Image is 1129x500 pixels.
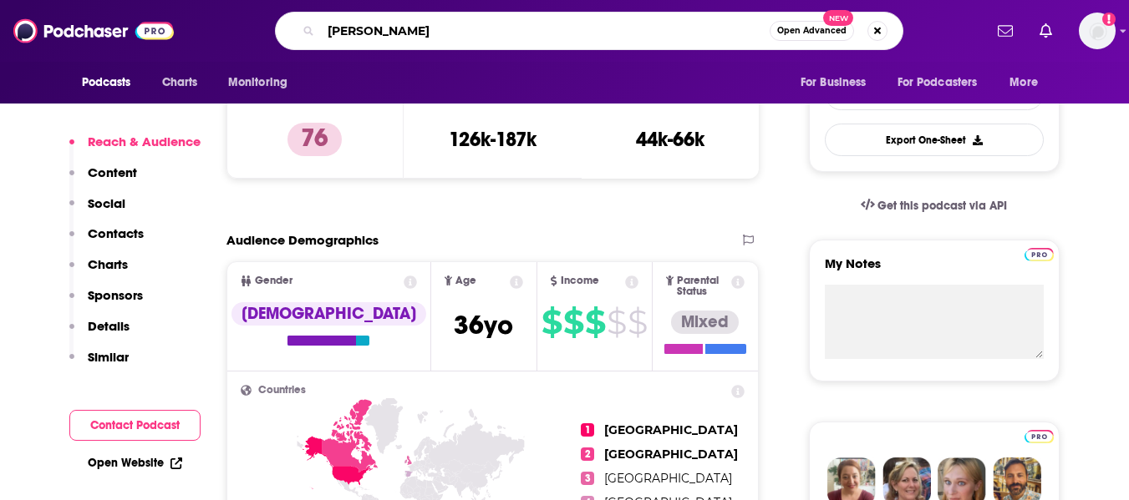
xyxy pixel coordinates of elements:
p: Content [88,164,137,180]
span: 36 yo [454,309,513,341]
img: Podchaser Pro [1025,248,1054,261]
p: Social [88,195,125,211]
img: User Profile [1079,13,1116,49]
a: Get this podcast via API [847,185,1021,226]
span: Income [561,275,599,286]
a: Pro website [1025,245,1054,261]
span: $ [563,309,583,336]
a: Show notifications dropdown [1033,17,1059,45]
p: Similar [88,349,129,365]
p: Sponsors [88,287,143,303]
button: Details [69,318,130,349]
span: For Podcasters [898,71,978,94]
button: Content [69,164,137,195]
h2: Audience Demographics [226,232,379,248]
img: Podchaser Pro [1025,430,1054,443]
span: Logged in as ABolliger [1079,13,1116,49]
button: Open AdvancedNew [770,21,854,41]
span: 3 [581,472,594,485]
span: Age [455,275,476,286]
p: Reach & Audience [88,134,201,149]
p: Details [88,318,130,334]
span: $ [628,309,647,336]
button: open menu [70,67,153,98]
button: open menu [789,67,887,98]
a: Open Website [88,456,182,470]
span: Get this podcast via API [877,199,1007,213]
button: Social [69,195,125,226]
button: Reach & Audience [69,134,201,164]
p: Contacts [88,225,144,241]
input: Search podcasts, credits, & more... [321,18,770,44]
button: Contact Podcast [69,410,201,441]
div: Mixed [671,311,739,334]
button: Export One-Sheet [825,124,1044,156]
button: Contacts [69,225,144,256]
div: [DEMOGRAPHIC_DATA] [231,302,426,326]
span: 2 [581,447,594,461]
span: Monitoring [228,71,287,94]
span: For Business [801,71,867,94]
a: Charts [151,67,208,98]
button: Similar [69,349,129,380]
span: Parental Status [677,275,729,297]
button: Show profile menu [1079,13,1116,49]
span: Charts [162,71,198,94]
h3: 44k-66k [636,127,704,152]
p: Charts [88,256,128,272]
span: Countries [258,385,306,396]
span: $ [542,309,562,336]
h3: 126k-187k [449,127,537,152]
a: Show notifications dropdown [991,17,1020,45]
span: 1 [581,423,594,437]
img: Podchaser - Follow, Share and Rate Podcasts [13,15,174,47]
div: Search podcasts, credits, & more... [275,12,903,50]
button: open menu [998,67,1059,98]
span: [GEOGRAPHIC_DATA] [604,471,732,486]
button: Sponsors [69,287,143,318]
p: 76 [287,123,342,156]
span: [GEOGRAPHIC_DATA] [604,447,738,462]
svg: Add a profile image [1102,13,1116,26]
label: My Notes [825,255,1044,285]
span: More [1009,71,1038,94]
span: $ [585,309,605,336]
span: $ [607,309,626,336]
span: Podcasts [82,71,131,94]
span: Open Advanced [777,27,847,35]
button: open menu [887,67,1002,98]
span: Gender [255,275,292,286]
span: New [823,10,853,26]
a: Pro website [1025,427,1054,443]
button: Charts [69,256,128,287]
span: [GEOGRAPHIC_DATA] [604,422,738,437]
button: open menu [216,67,309,98]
